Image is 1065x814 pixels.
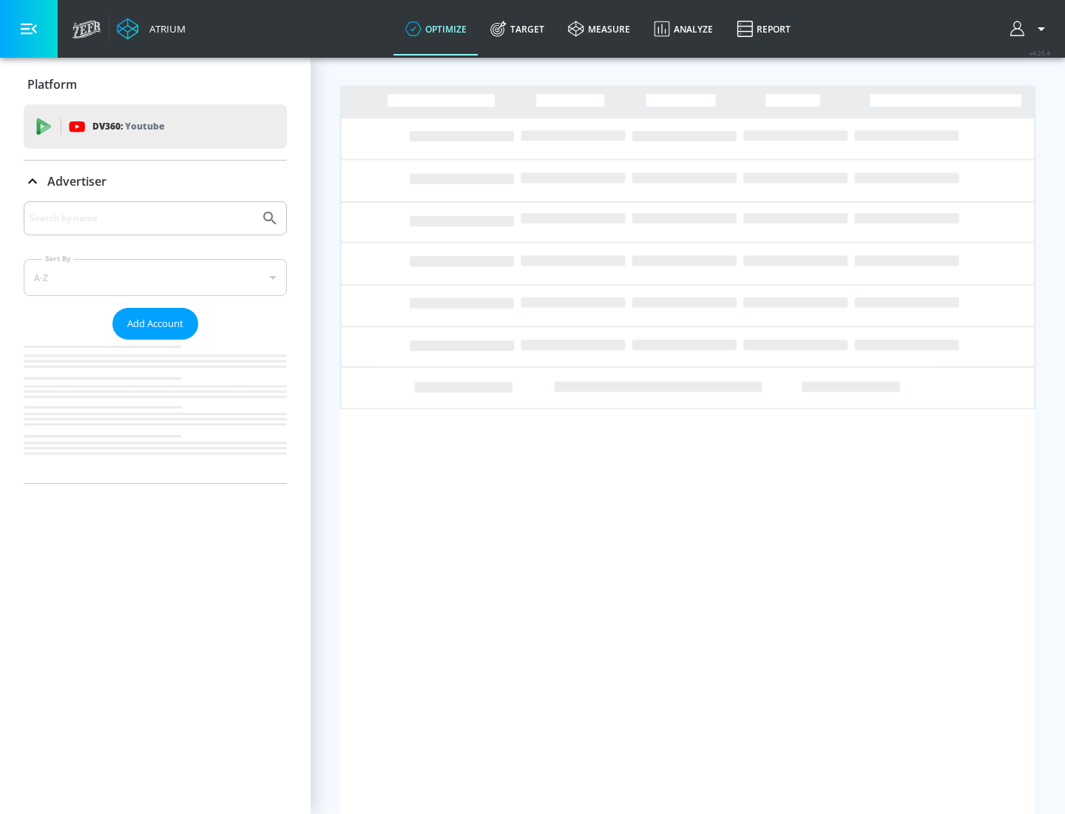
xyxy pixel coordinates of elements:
a: measure [556,2,642,55]
div: Advertiser [24,201,287,483]
span: Add Account [127,315,183,332]
p: Youtube [125,118,164,134]
p: Advertiser [47,173,106,189]
a: Atrium [117,18,186,40]
label: Sort By [42,254,74,263]
a: Report [725,2,802,55]
div: DV360: Youtube [24,104,287,149]
p: DV360: [92,118,164,135]
a: optimize [393,2,479,55]
a: Analyze [642,2,725,55]
p: Platform [27,76,77,92]
span: v 4.25.4 [1029,49,1050,57]
button: Add Account [112,308,198,340]
div: Atrium [143,22,186,36]
div: Advertiser [24,161,287,202]
a: Target [479,2,556,55]
input: Search by name [30,209,254,228]
div: A-Z [24,259,287,296]
nav: list of Advertiser [24,340,287,483]
div: Platform [24,64,287,105]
